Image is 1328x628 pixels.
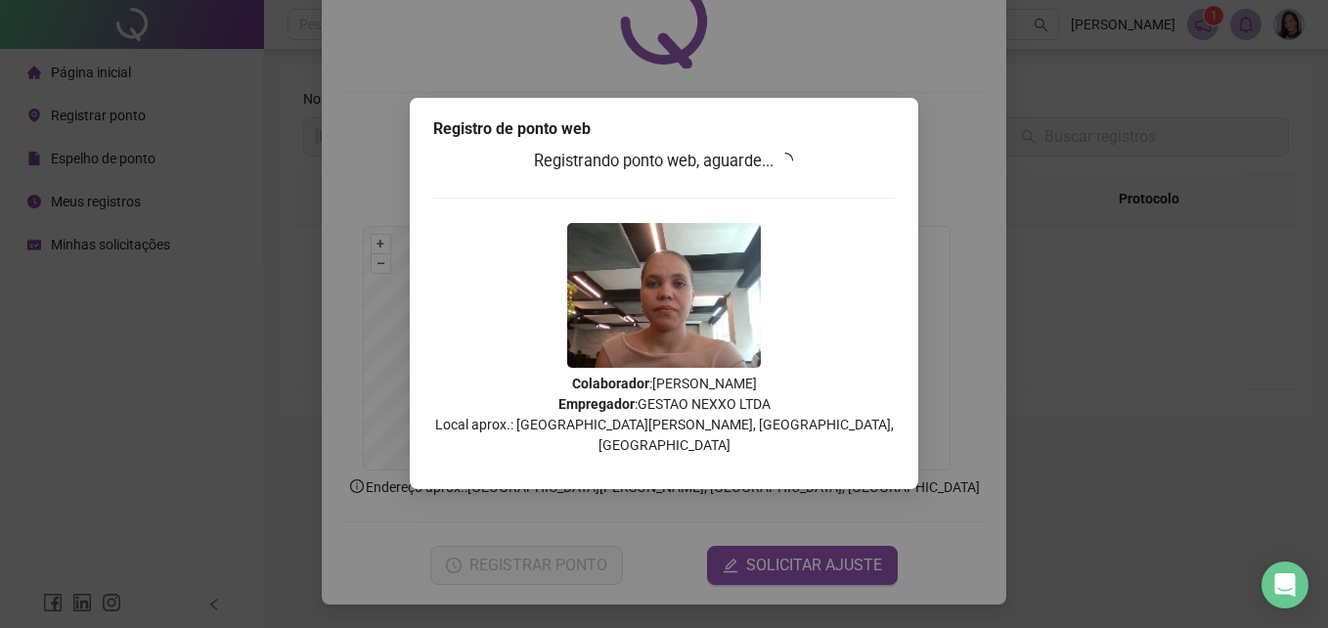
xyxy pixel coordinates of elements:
[433,374,895,456] p: : [PERSON_NAME] : GESTAO NEXXO LTDA Local aprox.: [GEOGRAPHIC_DATA][PERSON_NAME], [GEOGRAPHIC_DAT...
[558,396,635,412] strong: Empregador
[433,149,895,174] h3: Registrando ponto web, aguarde...
[775,149,797,171] span: loading
[567,223,761,368] img: 9k=
[572,376,649,391] strong: Colaborador
[1262,561,1308,608] div: Open Intercom Messenger
[433,117,895,141] div: Registro de ponto web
